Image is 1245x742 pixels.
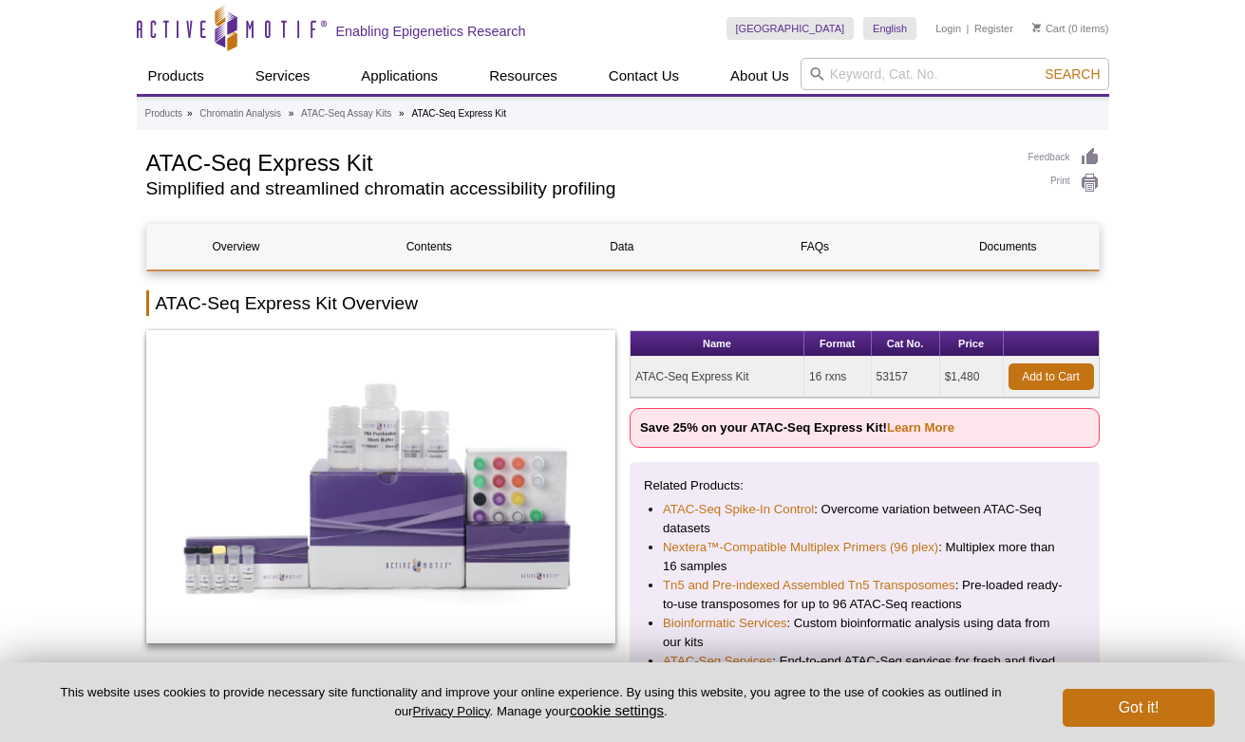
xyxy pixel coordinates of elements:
[663,652,1066,690] li: : End-to-end ATAC-Seq services for fresh and fixed samples
[663,576,955,595] a: Tn5 and Pre-indexed Assembled Tn5 Transposomes
[804,357,872,398] td: 16 rxns
[301,105,391,122] a: ATAC-Seq Assay Kits
[663,538,938,557] a: Nextera™-Compatible Multiplex Primers (96 plex)
[719,58,801,94] a: About Us
[199,105,281,122] a: Chromatin Analysis
[663,576,1066,614] li: : Pre-loaded ready-to-use transposomes for up to 96 ATAC-Seq reactions
[145,105,182,122] a: Products
[1063,689,1215,727] button: Got it!
[804,331,872,357] th: Format
[863,17,916,40] a: English
[872,357,940,398] td: 53157
[663,538,1066,576] li: : Multiplex more than 16 samples
[940,331,1004,357] th: Price
[1032,22,1066,35] a: Cart
[726,17,855,40] a: [GEOGRAPHIC_DATA]
[967,17,970,40] li: |
[1045,66,1100,82] span: Search
[640,420,954,435] strong: Save 25% on your ATAC-Seq Express Kit!
[146,330,616,643] img: ATAC-Seq Express Kit
[597,58,690,94] a: Contact Us
[663,500,814,519] a: ATAC-Seq Spike-In Control
[336,23,526,40] h2: Enabling Epigenetics Research
[478,58,569,94] a: Resources
[644,476,1085,495] p: Related Products:
[801,58,1109,90] input: Keyword, Cat. No.
[974,22,1013,35] a: Register
[570,702,664,718] button: cookie settings
[663,500,1066,538] li: : Overcome variation between ATAC-Seq datasets
[289,108,294,119] li: »
[1028,147,1100,168] a: Feedback
[187,108,193,119] li: »
[340,224,519,269] a: Contents
[244,58,322,94] a: Services
[146,147,1009,176] h1: ATAC-Seq Express Kit
[918,224,1097,269] a: Documents
[146,290,1100,316] h2: ATAC-Seq Express Kit Overview
[663,652,772,671] a: ATAC-Seq Services
[631,331,804,357] th: Name
[663,614,1066,652] li: : Custom bioinformatic analysis using data from our kits
[726,224,904,269] a: FAQs
[935,22,961,35] a: Login
[137,58,216,94] a: Products
[349,58,449,94] a: Applications
[533,224,711,269] a: Data
[30,684,1031,720] p: This website uses cookies to provide necessary site functionality and improve your online experie...
[1039,65,1105,83] button: Search
[887,420,954,435] a: Learn More
[1032,17,1109,40] li: (0 items)
[940,357,1004,398] td: $1,480
[146,180,1009,197] h2: Simplified and streamlined chromatin accessibility profiling
[399,108,405,119] li: »
[1028,173,1100,194] a: Print
[1032,23,1041,32] img: Your Cart
[411,108,506,119] li: ATAC-Seq Express Kit
[631,357,804,398] td: ATAC-Seq Express Kit
[663,614,786,633] a: Bioinformatic Services
[147,224,326,269] a: Overview
[1009,363,1094,390] a: Add to Cart
[412,704,489,718] a: Privacy Policy
[872,331,940,357] th: Cat No.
